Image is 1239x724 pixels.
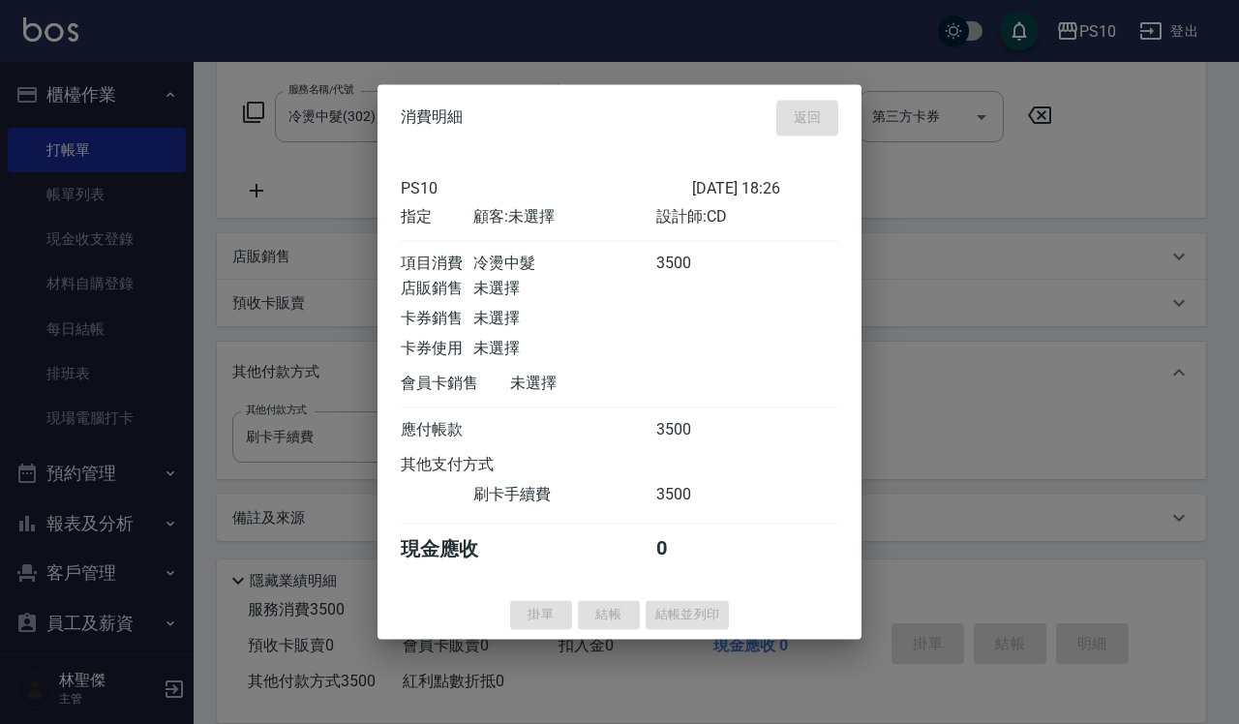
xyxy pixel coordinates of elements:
[656,254,729,274] div: 3500
[656,420,729,440] div: 3500
[401,455,547,475] div: 其他支付方式
[401,108,463,128] span: 消費明細
[473,279,655,299] div: 未選擇
[656,207,838,227] div: 設計師: CD
[401,179,692,197] div: PS10
[401,309,473,329] div: 卡券銷售
[473,485,655,505] div: 刷卡手續費
[656,536,729,562] div: 0
[401,207,473,227] div: 指定
[656,485,729,505] div: 3500
[473,309,655,329] div: 未選擇
[473,254,655,274] div: 冷燙中髮
[401,420,473,440] div: 應付帳款
[510,374,692,394] div: 未選擇
[401,279,473,299] div: 店販銷售
[401,339,473,359] div: 卡券使用
[473,207,655,227] div: 顧客: 未選擇
[401,254,473,274] div: 項目消費
[401,374,510,394] div: 會員卡銷售
[473,339,655,359] div: 未選擇
[692,179,838,197] div: [DATE] 18:26
[401,536,510,562] div: 現金應收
